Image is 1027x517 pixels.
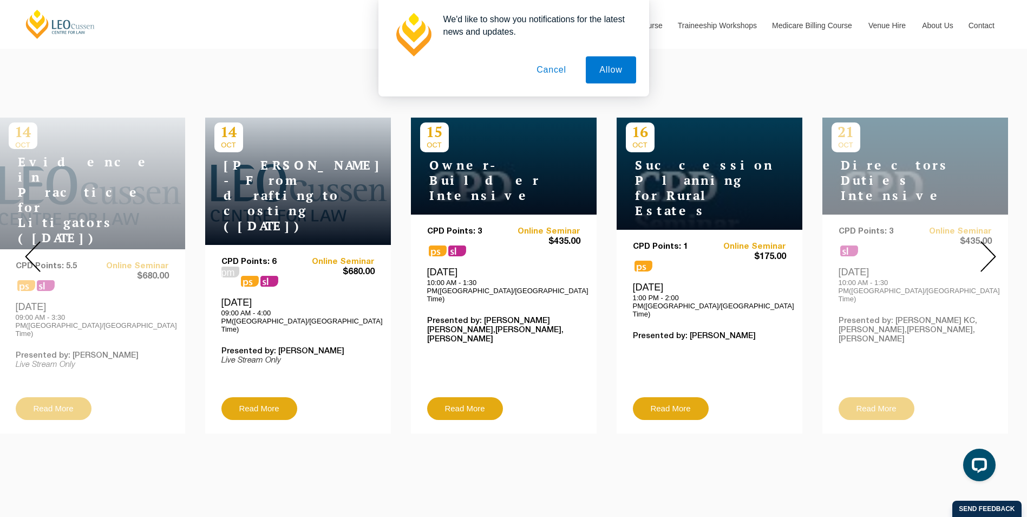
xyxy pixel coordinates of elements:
[633,332,786,341] p: Presented by: [PERSON_NAME]
[221,356,375,365] p: Live Stream Only
[420,122,449,141] p: 15
[633,294,786,318] p: 1:00 PM - 2:00 PM([GEOGRAPHIC_DATA]/[GEOGRAPHIC_DATA] Time)
[241,276,259,287] span: ps
[523,56,580,83] button: Cancel
[954,444,1000,490] iframe: LiveChat chat widget
[214,141,243,149] span: OCT
[633,281,786,318] div: [DATE]
[709,242,786,251] a: Online Seminar
[634,261,652,272] span: ps
[391,13,435,56] img: notification icon
[427,279,580,303] p: 10:00 AM - 1:30 PM([GEOGRAPHIC_DATA]/[GEOGRAPHIC_DATA] Time)
[503,227,580,236] a: Online Seminar
[221,397,297,420] a: Read More
[260,276,278,287] span: sl
[221,296,375,333] div: [DATE]
[427,397,503,420] a: Read More
[626,122,655,141] p: 16
[503,236,580,248] span: $435.00
[427,227,504,236] p: CPD Points: 3
[626,158,761,218] h4: Succession Planning for Rural Estates
[980,241,996,272] img: Next
[709,251,786,263] span: $175.00
[626,141,655,149] span: OCT
[214,122,243,141] p: 14
[420,141,449,149] span: OCT
[221,267,239,277] span: pm
[214,158,350,234] h4: [PERSON_NAME] - From drafting to costing ([DATE])
[298,257,375,267] a: Online Seminar
[221,257,298,267] p: CPD Points: 6
[298,267,375,278] span: $680.00
[420,158,555,203] h4: Owner-Builder Intensive
[586,56,636,83] button: Allow
[25,241,41,272] img: Prev
[427,266,580,303] div: [DATE]
[448,245,466,256] span: sl
[427,316,580,344] p: Presented by: [PERSON_NAME] [PERSON_NAME],[PERSON_NAME],[PERSON_NAME]
[633,242,710,251] p: CPD Points: 1
[633,397,709,420] a: Read More
[429,245,447,256] span: ps
[435,13,636,38] div: We'd like to show you notifications for the latest news and updates.
[221,309,375,333] p: 09:00 AM - 4:00 PM([GEOGRAPHIC_DATA]/[GEOGRAPHIC_DATA] Time)
[221,347,375,356] p: Presented by: [PERSON_NAME]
